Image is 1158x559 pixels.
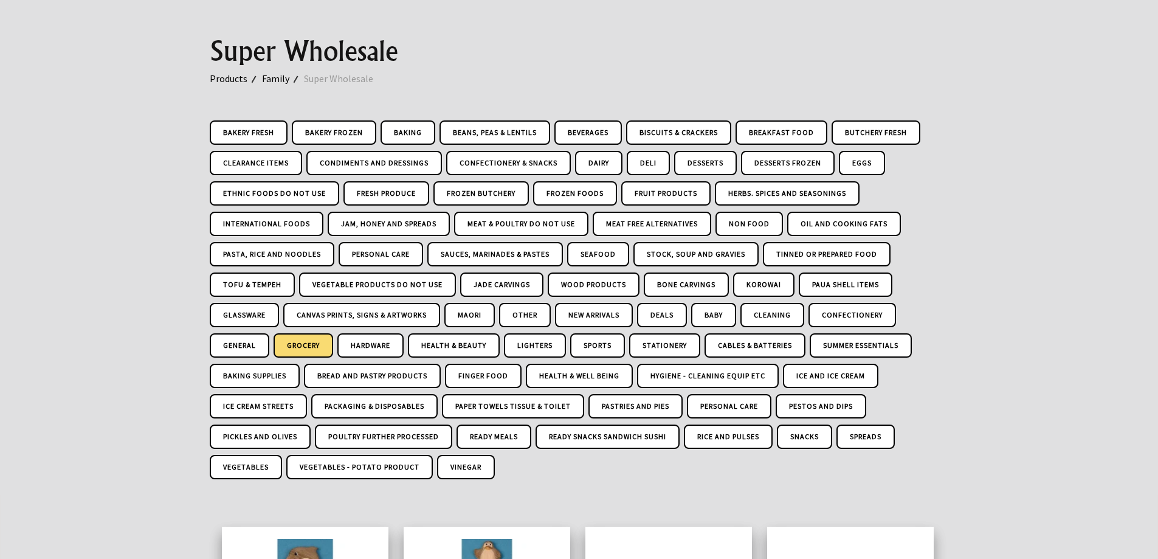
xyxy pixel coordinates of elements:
[626,120,731,145] a: Biscuits & Crackers
[210,425,311,449] a: Pickles And Olives
[644,273,729,297] a: Bone Carvings
[637,364,779,388] a: Hygiene - Cleaning Equip Etc
[715,212,783,236] a: Non Food
[454,212,588,236] a: Meat & Poultry DO NOT USE
[629,333,700,358] a: Stationery
[741,151,835,175] a: Desserts Frozen
[687,394,771,418] a: Personal Care
[444,303,495,327] a: Maori
[315,425,452,449] a: Poultry Further Processed
[311,394,438,418] a: Packaging & Disposables
[554,120,622,145] a: Beverages
[381,120,435,145] a: Baking
[304,364,441,388] a: Bread And Pastry Products
[210,455,282,479] a: Vegetables
[763,242,891,266] a: Tinned or Prepared Food
[339,242,423,266] a: Personal Care
[715,181,860,206] a: Herbs. Spices and Seasonings
[210,364,300,388] a: Baking Supplies
[299,273,456,297] a: Vegetable Products DO NOT USE
[433,181,529,206] a: Frozen Butchery
[283,303,440,327] a: Canvas Prints, Signs & Artworks
[705,333,805,358] a: Cables & Batteries
[548,273,639,297] a: Wood Products
[457,425,531,449] a: Ready Meals
[337,333,404,358] a: Hardware
[210,273,295,297] a: Tofu & Tempeh
[439,120,550,145] a: Beans, Peas & Lentils
[776,394,866,418] a: Pestos And Dips
[210,333,269,358] a: General
[740,303,804,327] a: Cleaning
[210,181,339,206] a: Ethnic Foods DO NOT USE
[684,425,773,449] a: Rice And Pulses
[286,455,433,479] a: Vegetables - Potato Product
[210,36,949,66] h1: Super Wholesale
[567,242,629,266] a: Seafood
[210,212,323,236] a: International Foods
[210,120,288,145] a: Bakery Fresh
[442,394,584,418] a: Paper Towels Tissue & Toilet
[427,242,563,266] a: Sauces, Marinades & Pastes
[446,151,571,175] a: Confectionery & Snacks
[328,212,450,236] a: Jam, Honey and Spreads
[304,71,388,86] a: Super Wholesale
[274,333,333,358] a: Grocery
[437,455,495,479] a: Vinegar
[460,273,543,297] a: Jade Carvings
[777,425,832,449] a: Snacks
[593,212,711,236] a: Meat Free Alternatives
[210,242,334,266] a: Pasta, Rice and Noodles
[306,151,442,175] a: Condiments and Dressings
[799,273,892,297] a: Paua Shell Items
[575,151,622,175] a: Dairy
[627,151,670,175] a: Deli
[570,333,625,358] a: Sports
[832,120,920,145] a: Butchery Fresh
[637,303,687,327] a: Deals
[445,364,522,388] a: Finger Food
[674,151,737,175] a: Desserts
[621,181,711,206] a: Fruit Products
[787,212,901,236] a: Oil and Cooking Fats
[808,303,896,327] a: Confectionery
[526,364,633,388] a: Health & Well Being
[536,425,680,449] a: Ready Snacks Sandwich Sushi
[210,303,279,327] a: Glassware
[733,273,794,297] a: Korowai
[783,364,878,388] a: Ice And Ice Cream
[262,71,304,86] a: Family
[499,303,551,327] a: Other
[555,303,633,327] a: New Arrivals
[292,120,376,145] a: Bakery Frozen
[736,120,827,145] a: Breakfast Food
[633,242,759,266] a: Stock, Soup and Gravies
[343,181,429,206] a: Fresh Produce
[839,151,885,175] a: Eggs
[836,425,895,449] a: Spreads
[504,333,566,358] a: Lighters
[210,151,302,175] a: Clearance Items
[210,394,307,418] a: Ice Cream Streets
[810,333,912,358] a: Summer Essentials
[691,303,736,327] a: Baby
[408,333,500,358] a: Health & Beauty
[588,394,683,418] a: Pastries And Pies
[533,181,617,206] a: Frozen Foods
[210,71,262,86] a: Products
